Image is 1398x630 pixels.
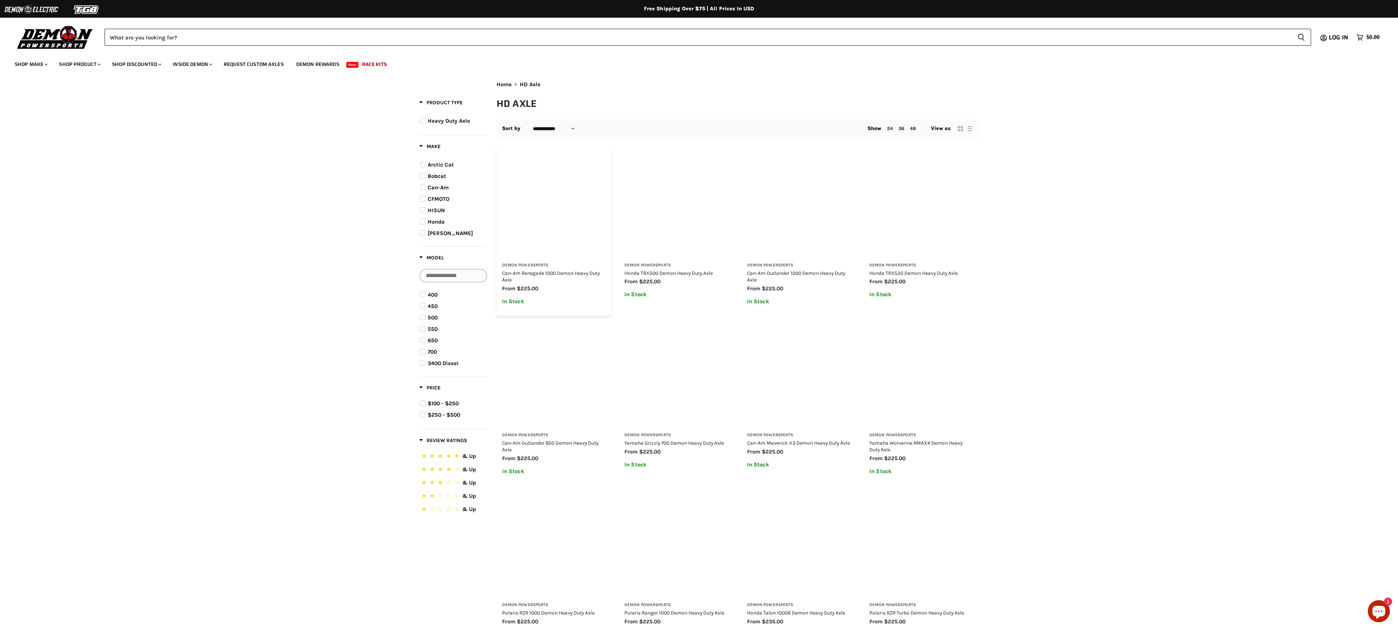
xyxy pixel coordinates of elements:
button: grid view [957,125,964,132]
a: Polaris RZR Turbo Demon Heavy Duty Axle [869,493,974,597]
a: Inside Demon [167,57,217,72]
span: CFMOTO [428,196,449,202]
a: Can-Am Outlander 1000 Demon Heavy Duty Axle [747,270,845,283]
a: 48 [910,126,916,131]
span: from [747,618,760,625]
span: from [502,455,515,462]
span: Heavy Duty Axle [428,118,470,124]
a: Log in [1325,34,1353,41]
a: Honda Talon 1000R Demon Heavy Duty Axle [747,610,845,616]
a: Shop Product [53,57,105,72]
h3: Demon Powersports [502,433,606,438]
span: $100 - $250 [428,400,459,407]
span: New! [346,62,359,68]
span: Honda [428,218,445,225]
form: Product [105,29,1311,46]
span: Arctic Cat [428,161,454,168]
span: Product Type [419,99,463,106]
p: In Stock [747,298,851,305]
a: 24 [887,126,893,131]
span: 650 [428,337,438,344]
a: Honda TRX500 Demon Heavy Duty Axle [624,270,713,276]
a: Honda TRX500 Demon Heavy Duty Axle [624,153,729,258]
span: Review Ratings [419,437,467,444]
span: Log in [1329,33,1348,42]
div: Product filter [419,99,487,525]
button: 3 Stars. [420,478,487,489]
span: $225.00 [517,618,538,625]
span: Can-Am [428,184,449,191]
span: from [869,278,883,285]
button: Filter by Price [419,384,441,393]
button: Search [1292,29,1311,46]
span: from [502,285,515,292]
span: from [869,455,883,462]
a: Polaris RZR 1000 Demon Heavy Duty Axle [502,493,606,597]
p: In Stock [624,291,729,298]
h3: Demon Powersports [624,263,729,268]
a: Can-Am Maverick X3 Demon Heavy Duty Axle [747,323,851,427]
a: Honda TRX520 Demon Heavy Duty Axle [869,270,958,276]
button: Filter by Review Ratings [419,437,467,446]
inbox-online-store-chat: Shopify online store chat [1366,600,1392,624]
span: & Up [462,466,476,473]
h3: Demon Powersports [869,433,974,438]
span: $0.00 [1366,34,1380,41]
span: 450 [428,303,438,309]
a: Honda Talon 1000R Demon Heavy Duty Axle [747,493,851,597]
h3: Demon Powersports [747,602,851,608]
span: $225.00 [884,618,905,625]
span: from [502,618,515,625]
span: from [624,278,638,285]
h3: Demon Powersports [502,263,606,268]
a: Can-Am Outlander 850 Demon Heavy Duty Axle [502,323,606,427]
div: Free Shipping Over $75 | All Prices In USD [404,6,994,12]
a: Yamaha Wolverine RMAX4 Demon Heavy Duty Axle [869,440,963,452]
span: $225.00 [517,455,538,462]
a: Polaris Ranger 1000 Demon Heavy Duty Axle [624,493,729,597]
span: Make [419,143,441,150]
p: In Stock [747,462,851,468]
nav: Breadcrumbs [497,81,979,88]
span: [PERSON_NAME] [428,230,473,237]
span: $225.00 [639,618,661,625]
span: from [747,285,760,292]
span: 500 [428,314,438,321]
p: In Stock [869,291,974,298]
span: $235.00 [762,618,783,625]
a: Yamaha Wolverine RMAX4 Demon Heavy Duty Axle [869,323,974,427]
span: $225.00 [639,448,661,455]
button: 5 Stars. [420,452,487,462]
button: Filter by Model [419,254,444,263]
a: Can-Am Renegade 1000 Demon Heavy Duty Axle [502,270,600,283]
p: In Stock [502,298,606,305]
p: In Stock [869,468,974,475]
span: & Up [462,479,476,486]
a: Demon Rewards [291,57,345,72]
button: Filter by Make [419,143,441,152]
span: $225.00 [884,278,905,285]
a: 36 [898,126,904,131]
input: Search Options [420,269,487,282]
a: Request Custom Axles [218,57,289,72]
a: Polaris RZR 1000 Demon Heavy Duty Axle [502,610,595,616]
span: Model [419,255,444,261]
span: HD Axle [520,81,540,88]
h3: Demon Powersports [747,263,851,268]
span: $225.00 [884,455,905,462]
a: Honda TRX520 Demon Heavy Duty Axle [869,153,974,258]
nav: Collection utilities [497,119,979,138]
a: Can-Am Renegade 1000 Demon Heavy Duty Axle [502,153,606,258]
a: Polaris Ranger 1000 Demon Heavy Duty Axle [624,610,724,616]
img: Demon Powersports [15,24,95,50]
span: from [624,618,638,625]
span: & Up [462,506,476,512]
h3: Demon Powersports [624,433,729,438]
span: 550 [428,326,438,332]
button: 1 Star. [420,505,487,515]
button: 4 Stars. [420,465,487,476]
span: Price [419,385,441,391]
p: In Stock [624,462,729,468]
input: Search [105,29,1292,46]
button: Filter by Product Type [419,99,463,108]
